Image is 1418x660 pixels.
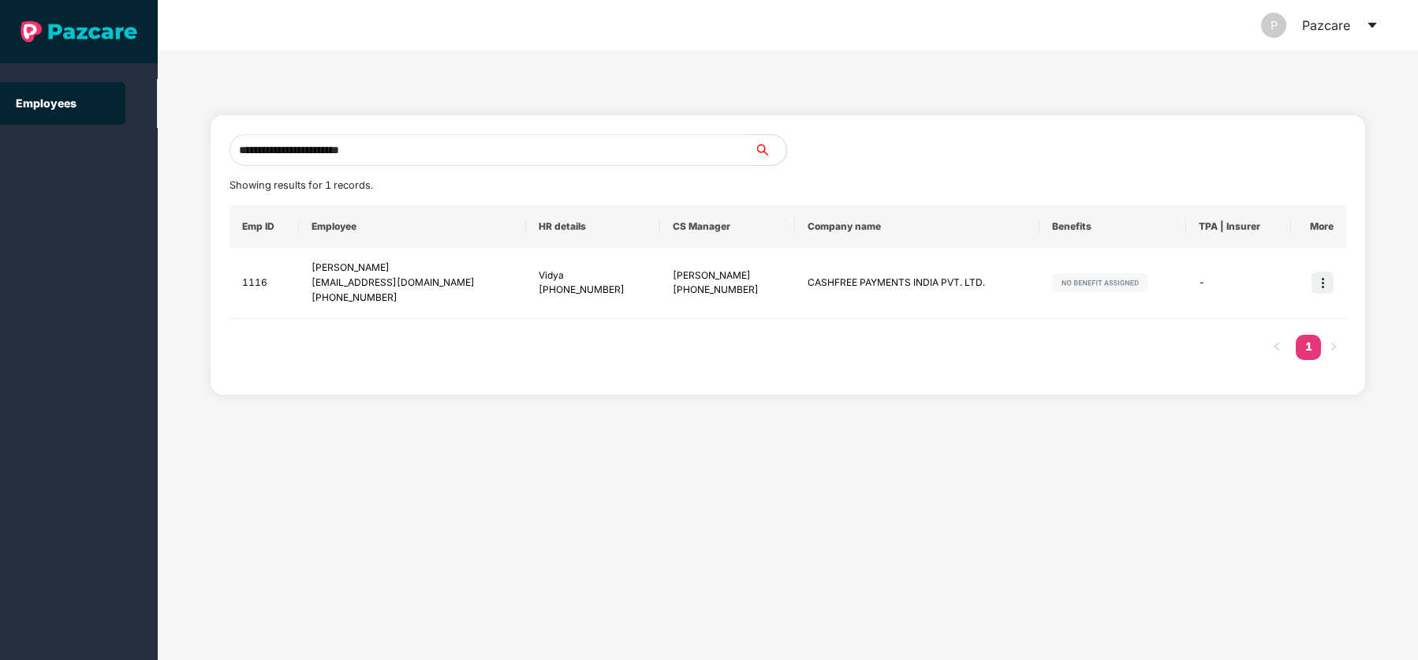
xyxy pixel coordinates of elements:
div: [PHONE_NUMBER] [539,283,647,298]
img: svg+xml;base64,PHN2ZyB4bWxucz0iaHR0cDovL3d3dy53My5vcmcvMjAwMC9zdmciIHdpZHRoPSIxMjIiIGhlaWdodD0iMj... [1052,273,1148,292]
button: right [1321,335,1346,360]
th: TPA | Insurer [1186,205,1291,248]
div: Vidya [539,268,647,283]
li: 1 [1296,335,1321,360]
li: Previous Page [1264,335,1289,360]
span: P [1271,13,1278,38]
th: Emp ID [229,205,299,248]
div: [PERSON_NAME] [312,261,514,276]
span: caret-down [1366,19,1379,32]
th: CS Manager [660,205,794,248]
button: left [1264,335,1289,360]
button: search [754,134,787,166]
div: [EMAIL_ADDRESS][DOMAIN_NAME] [312,276,514,291]
span: search [754,144,786,156]
div: - [1199,276,1278,291]
img: icon [1312,272,1334,294]
th: HR details [526,205,660,248]
span: Showing results for 1 records. [229,179,373,191]
td: 1116 [229,248,299,319]
td: CASHFREE PAYMENTS INDIA PVT. LTD. [795,248,1039,319]
li: Next Page [1321,335,1346,360]
a: 1 [1296,335,1321,358]
span: right [1329,342,1338,351]
a: Employees [16,96,76,110]
th: Company name [795,205,1039,248]
th: Employee [299,205,527,248]
th: Benefits [1039,205,1186,248]
div: [PHONE_NUMBER] [312,291,514,306]
div: [PERSON_NAME] [673,268,782,283]
div: [PHONE_NUMBER] [673,283,782,298]
th: More [1291,205,1347,248]
span: left [1272,342,1282,351]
